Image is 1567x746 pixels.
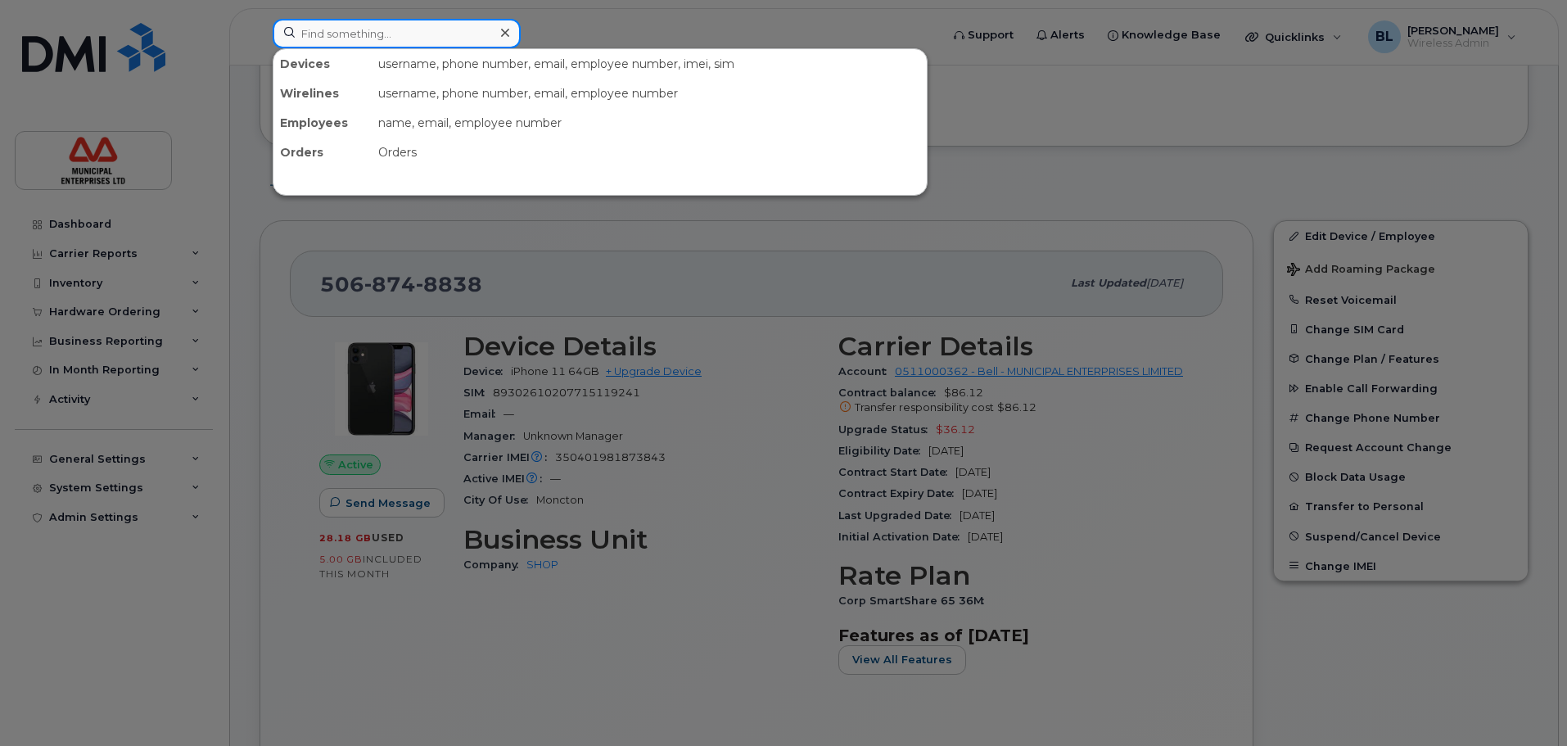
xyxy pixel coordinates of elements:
[273,19,521,48] input: Find something...
[372,108,927,138] div: name, email, employee number
[273,138,372,167] div: Orders
[273,108,372,138] div: Employees
[372,138,927,167] div: Orders
[273,79,372,108] div: Wirelines
[372,79,927,108] div: username, phone number, email, employee number
[273,49,372,79] div: Devices
[372,49,927,79] div: username, phone number, email, employee number, imei, sim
